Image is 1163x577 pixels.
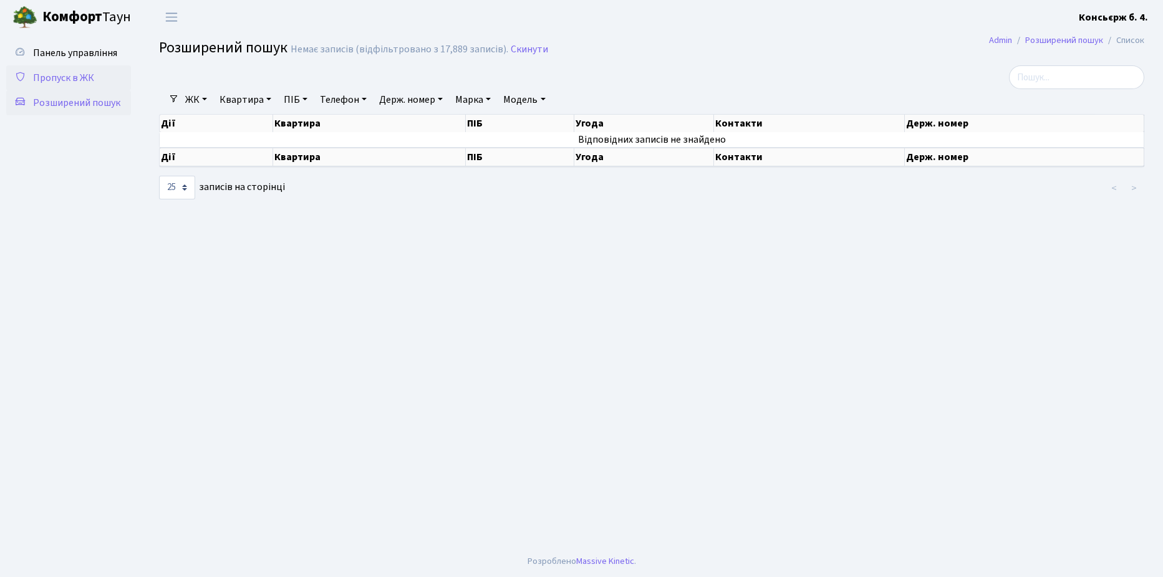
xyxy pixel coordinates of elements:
[33,71,94,85] span: Пропуск в ЖК
[160,115,273,132] th: Дії
[6,65,131,90] a: Пропуск в ЖК
[574,115,714,132] th: Угода
[42,7,102,27] b: Комфорт
[159,37,287,59] span: Розширений пошук
[42,7,131,28] span: Таун
[315,89,372,110] a: Телефон
[574,148,714,166] th: Угода
[6,90,131,115] a: Розширений пошук
[989,34,1012,47] a: Admin
[466,115,574,132] th: ПІБ
[450,89,496,110] a: Марка
[215,89,276,110] a: Квартира
[905,115,1144,132] th: Держ. номер
[528,555,636,568] div: Розроблено .
[33,96,120,110] span: Розширений пошук
[160,148,273,166] th: Дії
[466,148,574,166] th: ПІБ
[156,7,187,27] button: Переключити навігацію
[498,89,550,110] a: Модель
[374,89,448,110] a: Держ. номер
[273,148,466,166] th: Квартира
[6,41,131,65] a: Панель управління
[1079,10,1148,25] a: Консьєрж б. 4.
[511,44,548,55] a: Скинути
[1079,11,1148,24] b: Консьєрж б. 4.
[12,5,37,30] img: logo.png
[1025,34,1103,47] a: Розширений пошук
[714,115,905,132] th: Контакти
[159,176,285,199] label: записів на сторінці
[1009,65,1144,89] input: Пошук...
[279,89,312,110] a: ПІБ
[714,148,905,166] th: Контакти
[273,115,466,132] th: Квартира
[160,132,1144,147] td: Відповідних записів не знайдено
[33,46,117,60] span: Панель управління
[159,176,195,199] select: записів на сторінці
[291,44,508,55] div: Немає записів (відфільтровано з 17,889 записів).
[970,27,1163,54] nav: breadcrumb
[576,555,634,568] a: Massive Kinetic
[1103,34,1144,47] li: Список
[905,148,1144,166] th: Держ. номер
[180,89,212,110] a: ЖК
